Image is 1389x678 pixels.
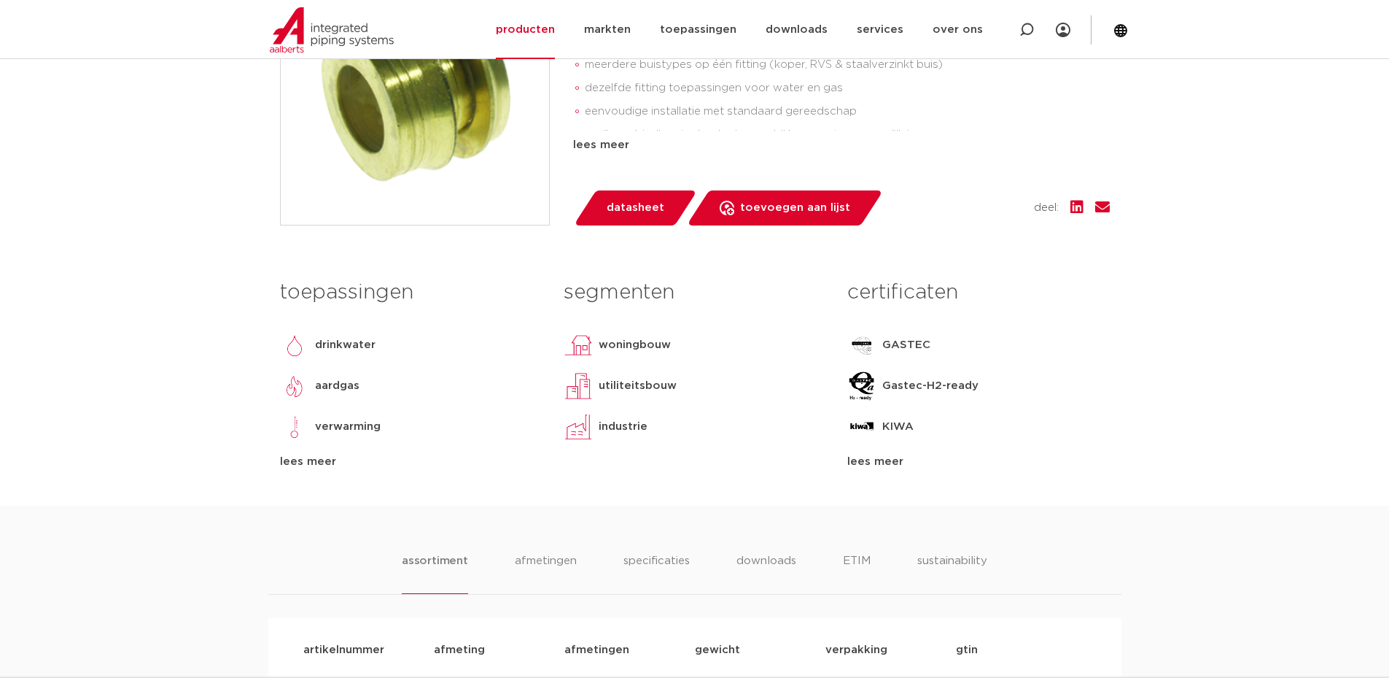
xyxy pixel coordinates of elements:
[315,418,381,436] p: verwarming
[585,53,1110,77] li: meerdere buistypes op één fitting (koper, RVS & staalverzinkt buis)
[599,377,677,395] p: utiliteitsbouw
[280,278,542,307] h3: toepassingen
[736,552,796,594] li: downloads
[573,136,1110,154] div: lees meer
[315,377,359,395] p: aardgas
[280,453,542,471] div: lees meer
[847,331,876,360] img: GASTEC
[280,412,309,442] img: verwarming
[695,642,825,659] p: gewicht
[847,412,876,442] img: KIWA
[402,552,468,594] li: assortiment
[882,418,914,436] p: KIWA
[607,196,664,220] span: datasheet
[599,336,671,354] p: woningbouw
[434,642,564,659] p: afmeting
[573,190,697,226] a: datasheet
[882,336,930,354] p: GASTEC
[564,642,695,659] p: afmetingen
[623,552,690,594] li: specificaties
[280,331,309,360] img: drinkwater
[564,331,593,360] img: woningbouw
[740,196,850,220] span: toevoegen aan lijst
[585,100,1110,123] li: eenvoudige installatie met standaard gereedschap
[843,552,871,594] li: ETIM
[303,642,434,659] p: artikelnummer
[585,77,1110,100] li: dezelfde fitting toepassingen voor water en gas
[599,418,647,436] p: industrie
[956,642,1086,659] p: gtin
[847,453,1109,471] div: lees meer
[847,278,1109,307] h3: certificaten
[585,123,1110,147] li: snelle verbindingstechnologie waarbij her-montage mogelijk is
[564,412,593,442] img: industrie
[917,552,987,594] li: sustainability
[564,278,825,307] h3: segmenten
[1034,199,1059,217] span: deel:
[280,371,309,401] img: aardgas
[315,336,376,354] p: drinkwater
[882,377,978,395] p: Gastec-H2-ready
[847,371,876,401] img: Gastec-H2-ready
[825,642,956,659] p: verpakking
[564,371,593,401] img: utiliteitsbouw
[515,552,577,594] li: afmetingen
